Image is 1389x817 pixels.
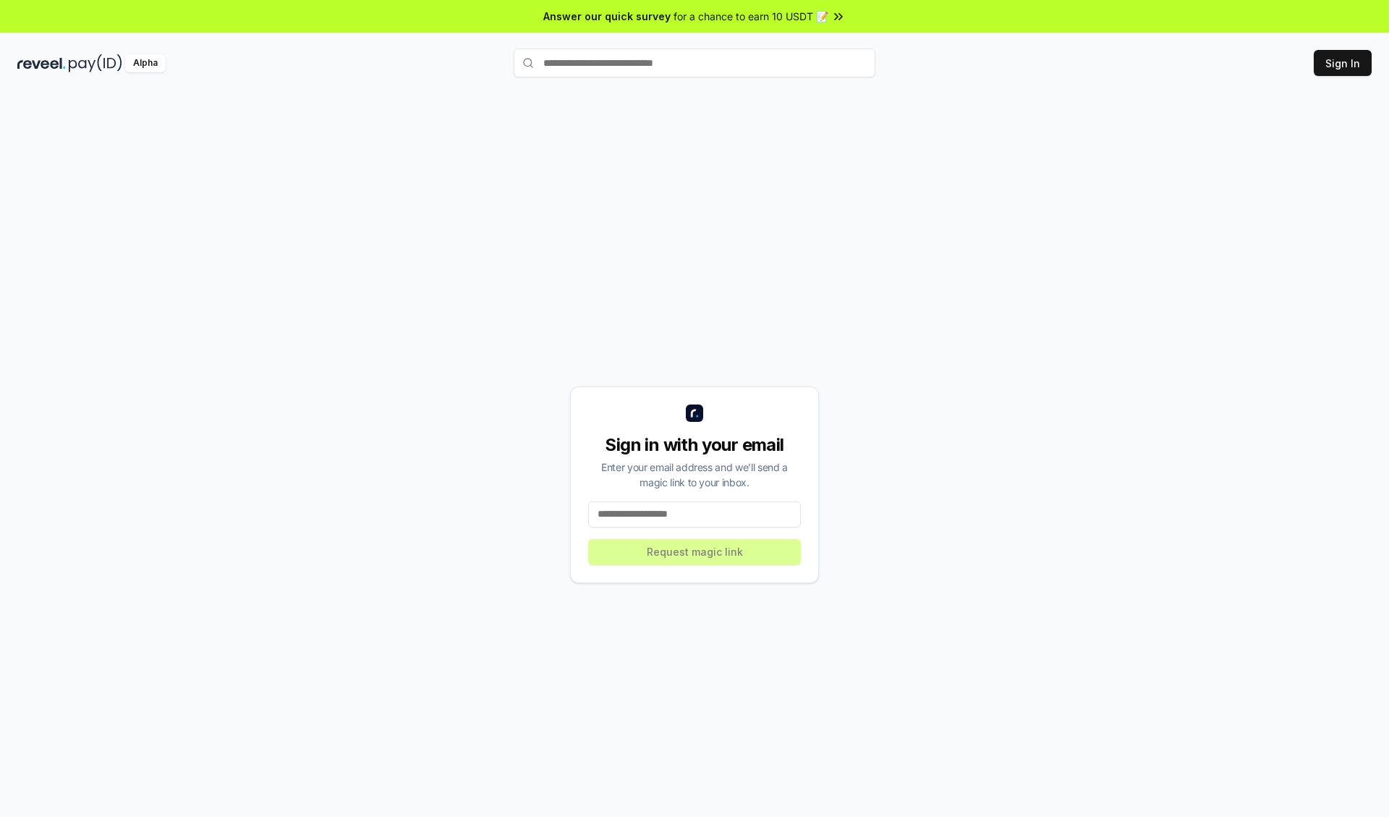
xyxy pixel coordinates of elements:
div: Sign in with your email [588,433,801,457]
img: reveel_dark [17,54,66,72]
span: Answer our quick survey [543,9,671,24]
div: Alpha [125,54,166,72]
img: logo_small [686,405,703,422]
img: pay_id [69,54,122,72]
div: Enter your email address and we’ll send a magic link to your inbox. [588,460,801,490]
span: for a chance to earn 10 USDT 📝 [674,9,828,24]
button: Sign In [1314,50,1372,76]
